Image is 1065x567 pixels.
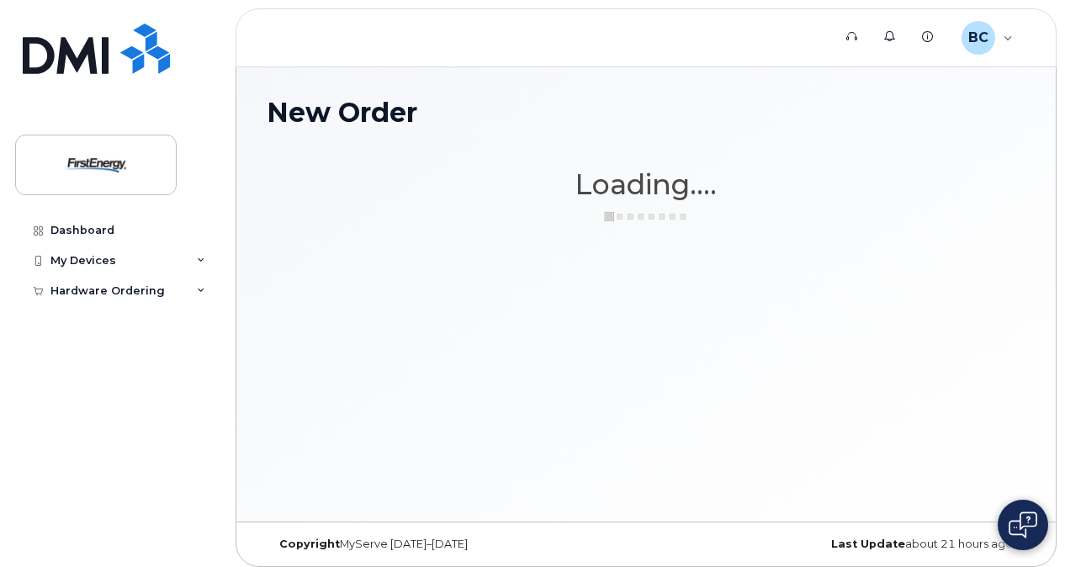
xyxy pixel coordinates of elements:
[772,538,1025,551] div: about 21 hours ago
[267,169,1025,199] h1: Loading....
[267,98,1025,127] h1: New Order
[1009,511,1037,538] img: Open chat
[267,538,520,551] div: MyServe [DATE]–[DATE]
[604,210,688,223] img: ajax-loader-3a6953c30dc77f0bf724df975f13086db4f4c1262e45940f03d1251963f1bf2e.gif
[279,538,340,550] strong: Copyright
[831,538,905,550] strong: Last Update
